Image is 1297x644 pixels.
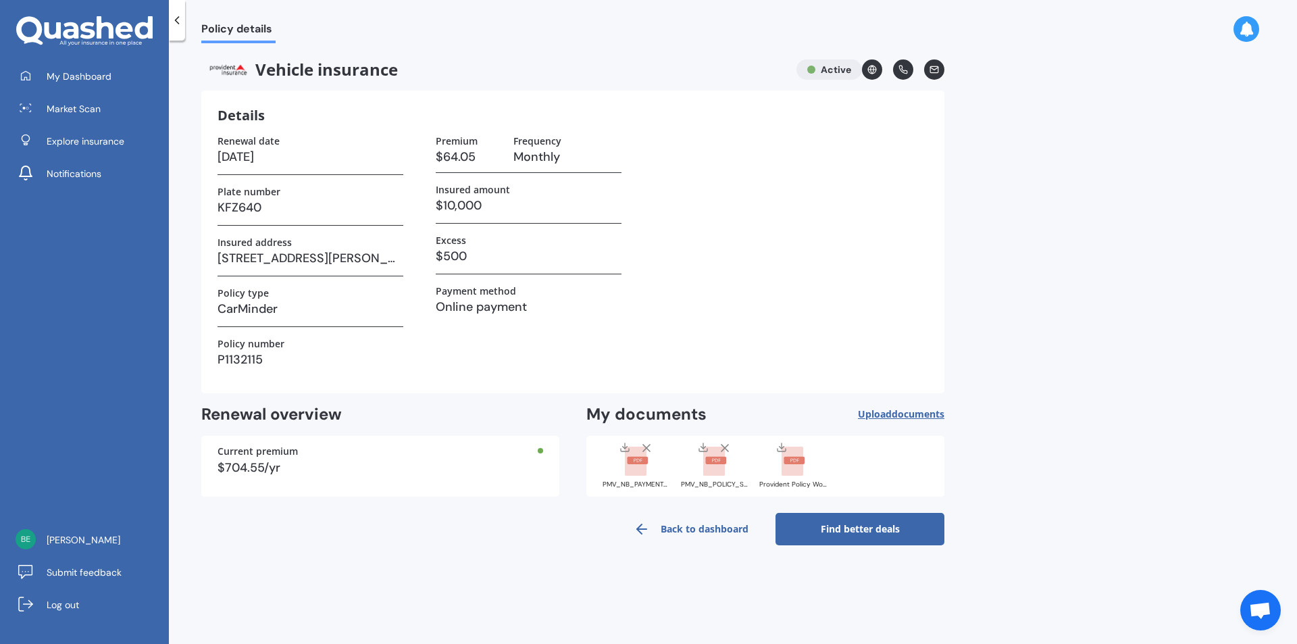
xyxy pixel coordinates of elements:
[892,407,944,420] span: documents
[436,184,510,195] label: Insured amount
[218,186,280,197] label: Plate number
[436,195,621,216] h3: $10,000
[201,22,276,41] span: Policy details
[858,404,944,425] button: Uploaddocuments
[759,481,827,488] div: Provident Policy Wording.pdf
[10,526,169,553] a: [PERSON_NAME]
[218,237,292,248] label: Insured address
[218,197,403,218] h3: KFZ640
[586,404,707,425] h2: My documents
[47,167,101,180] span: Notifications
[218,349,403,370] h3: P1132115
[218,248,403,268] h3: [STREET_ADDRESS][PERSON_NAME]
[436,135,478,147] label: Premium
[436,234,466,246] label: Excess
[1240,590,1281,630] a: Open chat
[436,297,621,317] h3: Online payment
[436,147,503,167] h3: $64.05
[218,147,403,167] h3: [DATE]
[201,59,255,80] img: Provident.png
[16,529,36,549] img: d724df43fad42e288759833ba2aa29e0
[681,481,748,488] div: PMV_NB_POLICY_SCHEDULE_1158238.pdf
[218,107,265,124] h3: Details
[775,513,944,545] a: Find better deals
[858,409,944,420] span: Upload
[10,95,169,122] a: Market Scan
[10,559,169,586] a: Submit feedback
[218,299,403,319] h3: CarMinder
[47,102,101,116] span: Market Scan
[47,566,122,579] span: Submit feedback
[603,481,670,488] div: PMV_NB_PAYMENT_ADVICE_1158239.pdf
[201,404,559,425] h2: Renewal overview
[218,338,284,349] label: Policy number
[513,135,561,147] label: Frequency
[10,128,169,155] a: Explore insurance
[436,285,516,297] label: Payment method
[218,447,543,456] div: Current premium
[47,134,124,148] span: Explore insurance
[47,533,120,547] span: [PERSON_NAME]
[47,598,79,612] span: Log out
[436,246,621,266] h3: $500
[513,147,621,167] h3: Monthly
[218,287,269,299] label: Policy type
[607,513,775,545] a: Back to dashboard
[10,63,169,90] a: My Dashboard
[218,135,280,147] label: Renewal date
[218,462,543,474] div: $704.55/yr
[10,591,169,618] a: Log out
[10,160,169,187] a: Notifications
[201,59,786,80] span: Vehicle insurance
[47,70,111,83] span: My Dashboard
